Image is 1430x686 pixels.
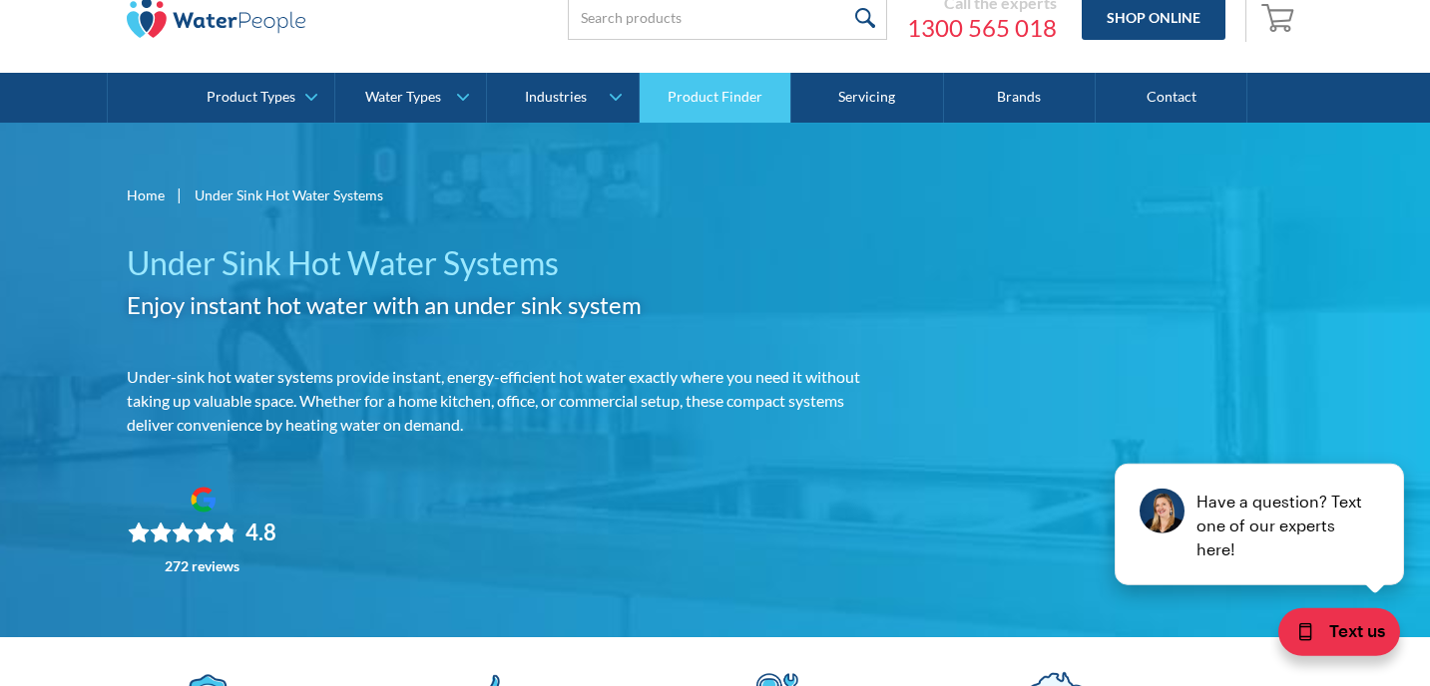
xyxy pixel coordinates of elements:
[525,89,587,106] div: Industries
[127,365,893,437] p: Under-sink hot water systems provide instant, energy-efficient hot water exactly where you need i...
[1096,73,1247,123] a: Contact
[791,73,943,123] a: Servicing
[944,73,1096,123] a: Brands
[128,518,276,546] div: Rating: 4.8 out of 5
[184,73,334,123] a: Product Types
[127,239,893,287] h1: Under Sink Hot Water Systems
[1091,372,1430,611] iframe: podium webchat widget prompt
[127,184,165,205] a: Home
[245,518,276,546] div: 4.8
[907,13,1057,43] a: 1300 565 018
[365,89,441,106] div: Water Types
[1270,586,1430,686] iframe: podium webchat widget bubble
[487,73,638,123] a: Industries
[165,558,239,574] div: 272 reviews
[195,184,383,205] div: Under Sink Hot Water Systems
[175,182,185,206] div: |
[640,73,791,123] a: Product Finder
[1261,1,1299,33] img: shopping cart
[207,89,295,106] div: Product Types
[127,287,893,323] h2: Enjoy instant hot water with an under sink system
[335,73,486,123] a: Water Types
